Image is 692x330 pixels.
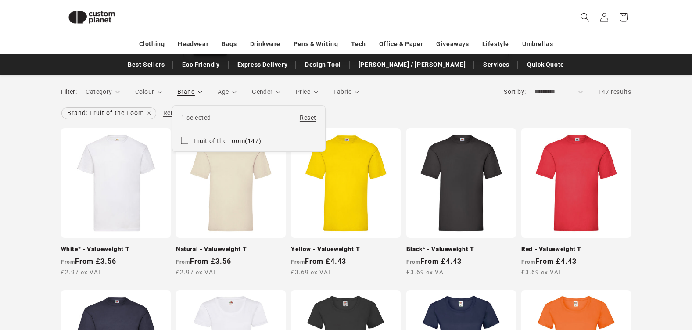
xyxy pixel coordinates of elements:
[294,36,338,52] a: Pens & Writing
[522,36,553,52] a: Umbrellas
[181,114,211,121] span: 1 selected
[178,36,208,52] a: Headwear
[379,36,423,52] a: Office & Paper
[222,36,237,52] a: Bags
[194,137,261,145] span: (147)
[482,36,509,52] a: Lifestyle
[233,57,292,72] a: Express Delivery
[139,36,165,52] a: Clothing
[545,235,692,330] iframe: Chat Widget
[177,87,203,97] summary: Brand (1 selected)
[178,57,224,72] a: Eco Friendly
[61,4,122,31] img: Custom Planet
[300,112,316,123] a: Reset
[523,57,569,72] a: Quick Quote
[351,36,366,52] a: Tech
[194,137,245,144] span: Fruit of the Loom
[301,57,345,72] a: Design Tool
[479,57,514,72] a: Services
[354,57,470,72] a: [PERSON_NAME] / [PERSON_NAME]
[250,36,280,52] a: Drinkware
[436,36,469,52] a: Giveaways
[123,57,169,72] a: Best Sellers
[575,7,595,27] summary: Search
